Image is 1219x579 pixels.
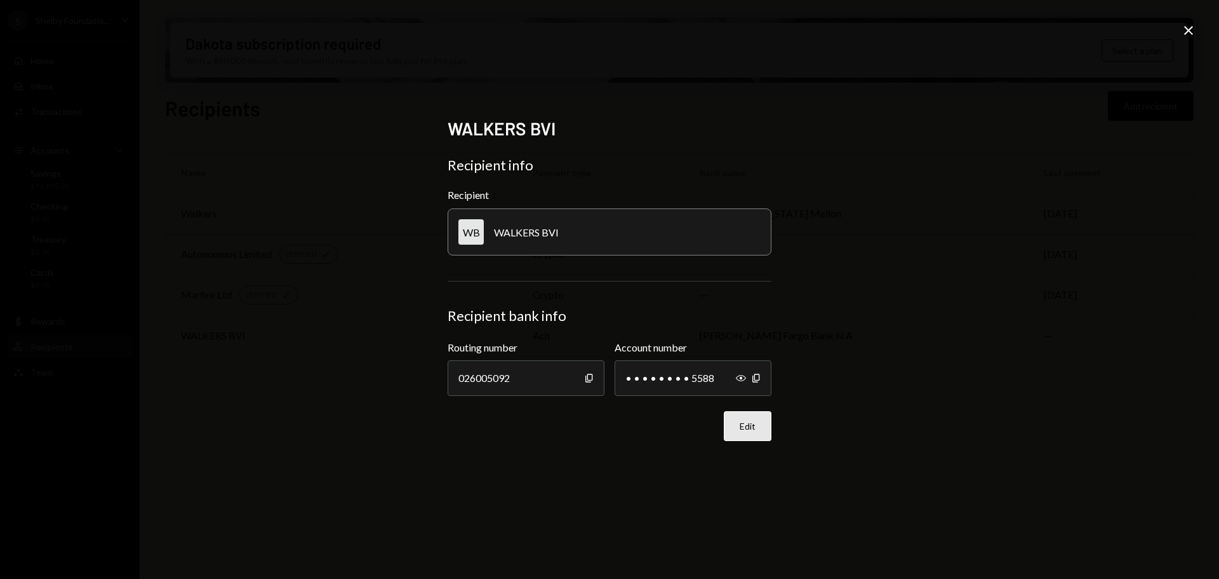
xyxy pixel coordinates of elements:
[448,156,771,174] div: Recipient info
[724,411,771,441] button: Edit
[448,340,604,355] label: Routing number
[448,307,771,325] div: Recipient bank info
[448,189,771,201] div: Recipient
[615,340,771,355] label: Account number
[615,360,771,396] div: • • • • • • • • 5588
[448,116,771,141] h2: WALKERS BVI
[494,226,559,238] div: WALKERS BVI
[448,360,604,396] div: 026005092
[458,219,484,245] div: WB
